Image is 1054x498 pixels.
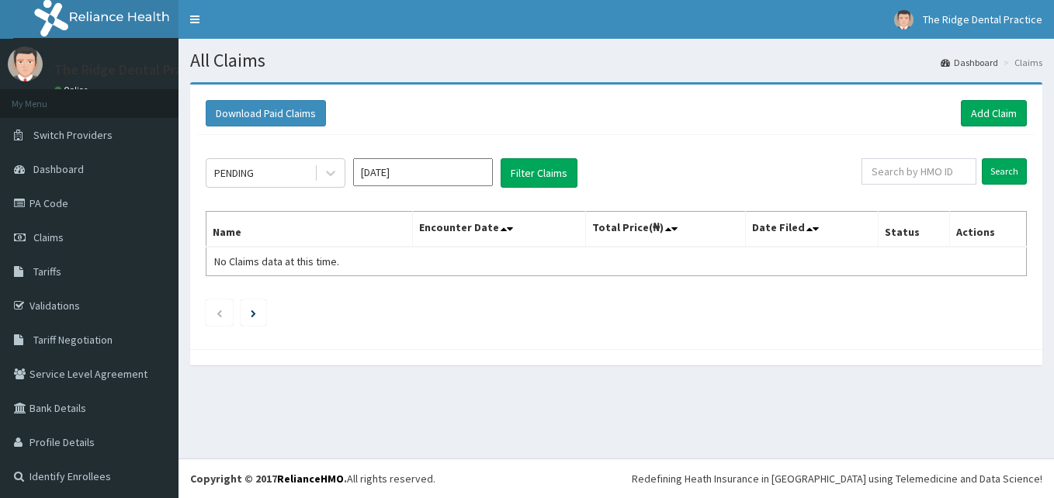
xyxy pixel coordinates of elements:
[941,56,998,69] a: Dashboard
[501,158,577,188] button: Filter Claims
[632,471,1042,486] div: Redefining Heath Insurance in [GEOGRAPHIC_DATA] using Telemedicine and Data Science!
[216,306,223,320] a: Previous page
[33,230,64,244] span: Claims
[862,158,976,185] input: Search by HMO ID
[585,212,745,247] th: Total Price(₦)
[54,85,92,95] a: Online
[878,212,949,247] th: Status
[961,100,1027,126] a: Add Claim
[251,306,256,320] a: Next page
[923,12,1042,26] span: The Ridge Dental Practice
[1000,56,1042,69] li: Claims
[179,458,1054,498] footer: All rights reserved.
[190,472,347,486] strong: Copyright © 2017 .
[33,265,61,278] span: Tariffs
[214,254,339,268] span: No Claims data at this time.
[33,333,113,347] span: Tariff Negotiation
[8,47,43,81] img: User Image
[949,212,1026,247] th: Actions
[190,50,1042,71] h1: All Claims
[894,10,914,29] img: User Image
[746,212,879,247] th: Date Filed
[214,165,254,181] div: PENDING
[206,212,413,247] th: Name
[413,212,586,247] th: Encounter Date
[353,158,493,186] input: Select Month and Year
[277,472,344,486] a: RelianceHMO
[982,158,1027,185] input: Search
[54,63,213,77] p: The Ridge Dental Practice
[206,100,326,126] button: Download Paid Claims
[33,128,113,142] span: Switch Providers
[33,162,84,176] span: Dashboard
